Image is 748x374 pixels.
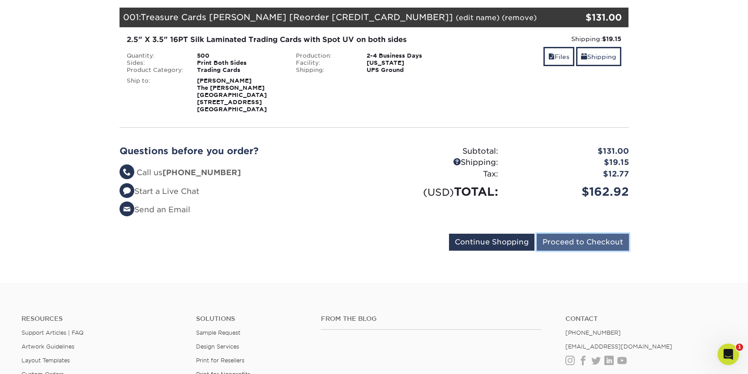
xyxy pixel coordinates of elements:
div: Shipping: [289,67,360,74]
div: $12.77 [505,168,636,180]
div: Quantity: [120,52,191,59]
strong: [PHONE_NUMBER] [162,168,241,177]
li: Call us [120,167,368,179]
div: Ship to: [120,77,191,113]
div: Shipping: [374,157,505,168]
div: Facility: [289,59,360,67]
a: (edit name) [456,13,500,22]
div: $131.00 [544,11,622,24]
a: Artwork Guidelines [21,343,74,350]
h4: From the Blog [321,315,541,323]
div: 500 [190,52,289,59]
div: UPS Ground [360,67,459,74]
div: 001: [120,8,544,27]
span: 1 [736,344,743,351]
a: Start a Live Chat [120,187,199,196]
a: Print for Resellers [196,357,244,364]
a: Contact [565,315,727,323]
a: Support Articles | FAQ [21,329,84,336]
div: Production: [289,52,360,59]
h4: Solutions [196,315,308,323]
input: Continue Shopping [449,234,534,251]
div: Product Category: [120,67,191,74]
a: Files [543,47,574,66]
strong: [PERSON_NAME] The [PERSON_NAME][GEOGRAPHIC_DATA] [STREET_ADDRESS] [GEOGRAPHIC_DATA] [197,77,267,113]
iframe: Intercom live chat [718,344,739,365]
strong: $19.15 [602,35,621,42]
a: (remove) [502,13,537,22]
div: $19.15 [505,157,636,168]
div: Trading Cards [190,67,289,74]
h2: Questions before you order? [120,146,368,156]
div: TOTAL: [374,183,505,200]
iframe: Google Customer Reviews [2,347,76,371]
span: files [548,53,555,60]
div: 2-4 Business Days [360,52,459,59]
span: Treasure Cards [PERSON_NAME] [Reorder [CREDIT_CARD_NUMBER]] [141,12,453,22]
span: shipping [581,53,587,60]
a: [PHONE_NUMBER] [565,329,621,336]
div: Print Both Sides [190,59,289,67]
div: 2.5" X 3.5" 16PT Silk Laminated Trading Cards with Spot UV on both sides [127,34,452,45]
div: $131.00 [505,146,636,157]
div: [US_STATE] [360,59,459,67]
div: Subtotal: [374,146,505,157]
a: Send an Email [120,205,190,214]
h4: Resources [21,315,183,323]
input: Proceed to Checkout [537,234,629,251]
div: Tax: [374,168,505,180]
a: Shipping [576,47,621,66]
div: Shipping: [466,34,622,43]
div: Sides: [120,59,191,67]
a: Design Services [196,343,239,350]
small: (USD) [423,186,454,198]
a: Sample Request [196,329,240,336]
a: [EMAIL_ADDRESS][DOMAIN_NAME] [565,343,672,350]
div: $162.92 [505,183,636,200]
